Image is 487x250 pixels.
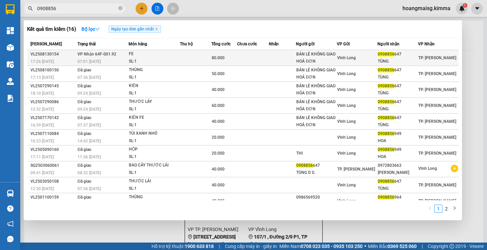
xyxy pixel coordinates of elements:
[30,171,54,175] span: 09:41 [DATE]
[30,194,75,201] div: VL2501100159
[212,119,225,124] span: 40.000
[77,75,101,80] span: 07:36 [DATE]
[212,135,225,140] span: 20.000
[30,162,75,169] div: SG2503060061
[377,42,399,46] span: Người nhận
[65,22,119,31] div: 0949851488
[212,199,225,203] span: 40.000
[211,42,231,46] span: Tổng cước
[451,165,458,172] span: plus-circle
[378,114,418,121] div: 647
[30,42,62,46] span: [PERSON_NAME]
[27,26,76,33] h3: Kết quả tìm kiếm ( 16 )
[30,155,54,159] span: 17:11 [DATE]
[296,114,336,129] div: BÁN LẺ KHÔNG GIAO HOÁ ĐƠN
[7,61,14,68] img: warehouse-icon
[118,5,122,12] span: close-circle
[418,199,456,203] span: TP. [PERSON_NAME]
[378,131,394,136] span: 0908856
[418,135,456,140] span: TP. [PERSON_NAME]
[418,103,456,108] span: TP. [PERSON_NAME]
[129,50,180,58] div: FE
[7,44,14,51] img: warehouse-icon
[129,121,180,129] div: SL: 1
[180,42,193,46] span: Thu hộ
[30,67,75,74] div: VL2508100150
[296,67,336,81] div: BÁN LẺ KHÔNG GIAO HOÁ ĐƠN
[418,55,456,60] span: TP. [PERSON_NAME]
[378,194,418,201] div: 964
[337,135,356,140] span: Vĩnh Long
[65,14,119,22] div: [PERSON_NAME]
[378,84,394,88] span: 0908856
[77,99,91,104] span: Đã giao
[77,107,101,112] span: 09:24 [DATE]
[7,95,14,102] img: solution-icon
[378,67,418,74] div: 647
[77,91,101,96] span: 09:24 [DATE]
[378,178,418,185] div: 647
[378,162,418,169] div: 0972803663
[77,123,101,128] span: 07:37 [DATE]
[77,155,101,159] span: 11:36 [DATE]
[77,139,101,143] span: 14:42 [DATE]
[418,42,435,46] span: VP Nhận
[7,78,14,85] img: warehouse-icon
[77,195,91,200] span: Đã giao
[443,205,450,212] a: 2
[129,162,180,169] div: BAO CÂY THƯỚC LÁI
[77,42,96,46] span: Trạng thái
[337,151,356,156] span: Vĩnh Long
[37,5,117,12] input: Tìm tên, số ĐT hoặc mã đơn
[129,42,147,46] span: Món hàng
[337,71,356,76] span: Vĩnh Long
[296,150,336,157] div: THI
[65,6,81,14] span: Nhận:
[378,98,418,106] div: 647
[77,52,116,56] span: VP Nhận 64F-001.92
[378,115,394,120] span: 0908856
[118,6,122,10] span: close-circle
[378,74,418,81] div: TÙNG
[378,121,418,129] div: TÙNG
[64,42,88,49] span: Chưa thu
[109,25,161,33] span: Ngày tạo đơn gần nhất
[337,119,356,124] span: Vĩnh Long
[129,146,180,153] div: HỘP
[30,107,54,112] span: 12:32 [DATE]
[30,83,75,90] div: VL2507290145
[30,186,54,191] span: 12:30 [DATE]
[418,166,437,171] span: Vĩnh Long
[7,236,14,242] span: message
[6,22,60,38] div: BÁN LẺ KHÔNG GIAO HOÁ ĐƠN
[435,205,442,212] a: 1
[418,119,456,124] span: TP. [PERSON_NAME]
[296,98,336,113] div: BÁN LẺ KHÔNG GIAO HÓA ĐƠN
[77,115,91,120] span: Đã giao
[212,87,225,92] span: 40.000
[337,103,356,108] span: Vĩnh Long
[30,75,54,80] span: 17:13 [DATE]
[28,6,33,11] span: search
[296,162,336,169] div: 647
[296,163,313,168] span: 0908856
[129,106,180,113] div: SL: 1
[378,106,418,113] div: TÙNG
[426,205,434,213] button: left
[378,137,418,144] div: HOA
[337,87,356,92] span: Vĩnh Long
[378,195,394,200] span: 0908856
[77,59,101,64] span: 07:01 [DATE]
[77,163,91,168] span: Đã giao
[76,24,105,35] button: Bộ lọcdown
[129,114,180,121] div: KIỆN FE
[6,6,60,22] div: TP. [PERSON_NAME]
[129,169,180,177] div: SL: 1
[65,6,119,14] div: Vĩnh Long
[378,90,418,97] div: TÙNG
[337,199,356,203] span: Vĩnh Long
[129,130,180,137] div: TÚI XANH NHỎ
[378,83,418,90] div: 647
[450,205,459,213] button: right
[30,123,54,128] span: 16:39 [DATE]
